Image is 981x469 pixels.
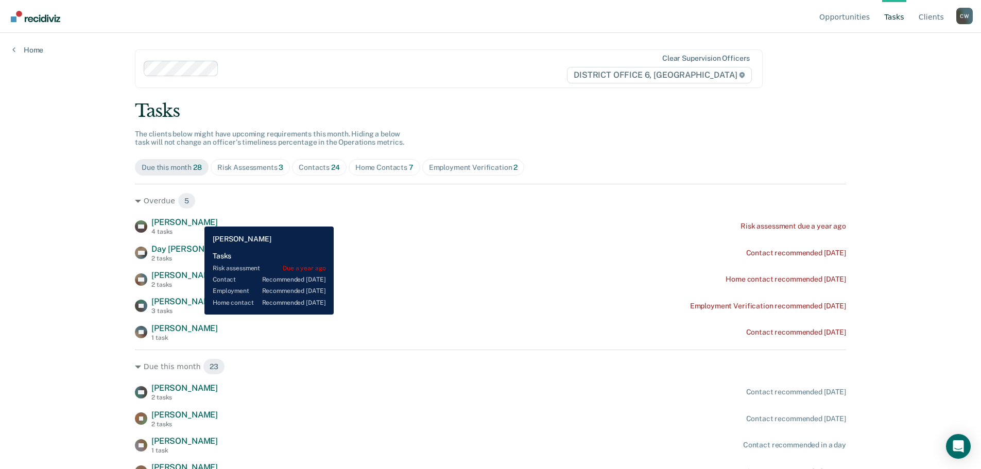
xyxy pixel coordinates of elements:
[746,328,846,337] div: Contact recommended [DATE]
[409,163,414,171] span: 7
[193,163,202,171] span: 28
[151,323,218,333] span: [PERSON_NAME]
[355,163,414,172] div: Home Contacts
[299,163,340,172] div: Contacts
[151,447,218,454] div: 1 task
[151,436,218,446] span: [PERSON_NAME]
[151,334,218,341] div: 1 task
[151,217,218,227] span: [PERSON_NAME]
[203,358,225,375] span: 23
[12,45,43,55] a: Home
[151,228,218,235] div: 4 tasks
[151,297,218,306] span: [PERSON_NAME]
[151,307,218,315] div: 3 tasks
[746,249,846,257] div: Contact recommended [DATE]
[151,255,234,262] div: 2 tasks
[662,54,750,63] div: Clear supervision officers
[956,8,973,24] button: Profile dropdown button
[151,410,218,420] span: [PERSON_NAME]
[135,358,846,375] div: Due this month 23
[178,193,196,209] span: 5
[956,8,973,24] div: C W
[151,421,218,428] div: 2 tasks
[513,163,518,171] span: 2
[746,414,846,423] div: Contact recommended [DATE]
[726,275,846,284] div: Home contact recommended [DATE]
[743,441,846,449] div: Contact recommended in a day
[151,270,218,280] span: [PERSON_NAME]
[135,130,404,147] span: The clients below might have upcoming requirements this month. Hiding a below task will not chang...
[135,100,846,121] div: Tasks
[151,281,218,288] div: 2 tasks
[11,11,60,22] img: Recidiviz
[746,388,846,396] div: Contact recommended [DATE]
[741,222,846,231] div: Risk assessment due a year ago
[217,163,284,172] div: Risk Assessments
[151,244,234,254] span: Day [PERSON_NAME]
[142,163,202,172] div: Due this month
[151,383,218,393] span: [PERSON_NAME]
[429,163,518,172] div: Employment Verification
[946,434,971,459] div: Open Intercom Messenger
[331,163,340,171] span: 24
[135,193,846,209] div: Overdue 5
[567,67,752,83] span: DISTRICT OFFICE 6, [GEOGRAPHIC_DATA]
[690,302,846,310] div: Employment Verification recommended [DATE]
[279,163,283,171] span: 3
[151,394,218,401] div: 2 tasks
